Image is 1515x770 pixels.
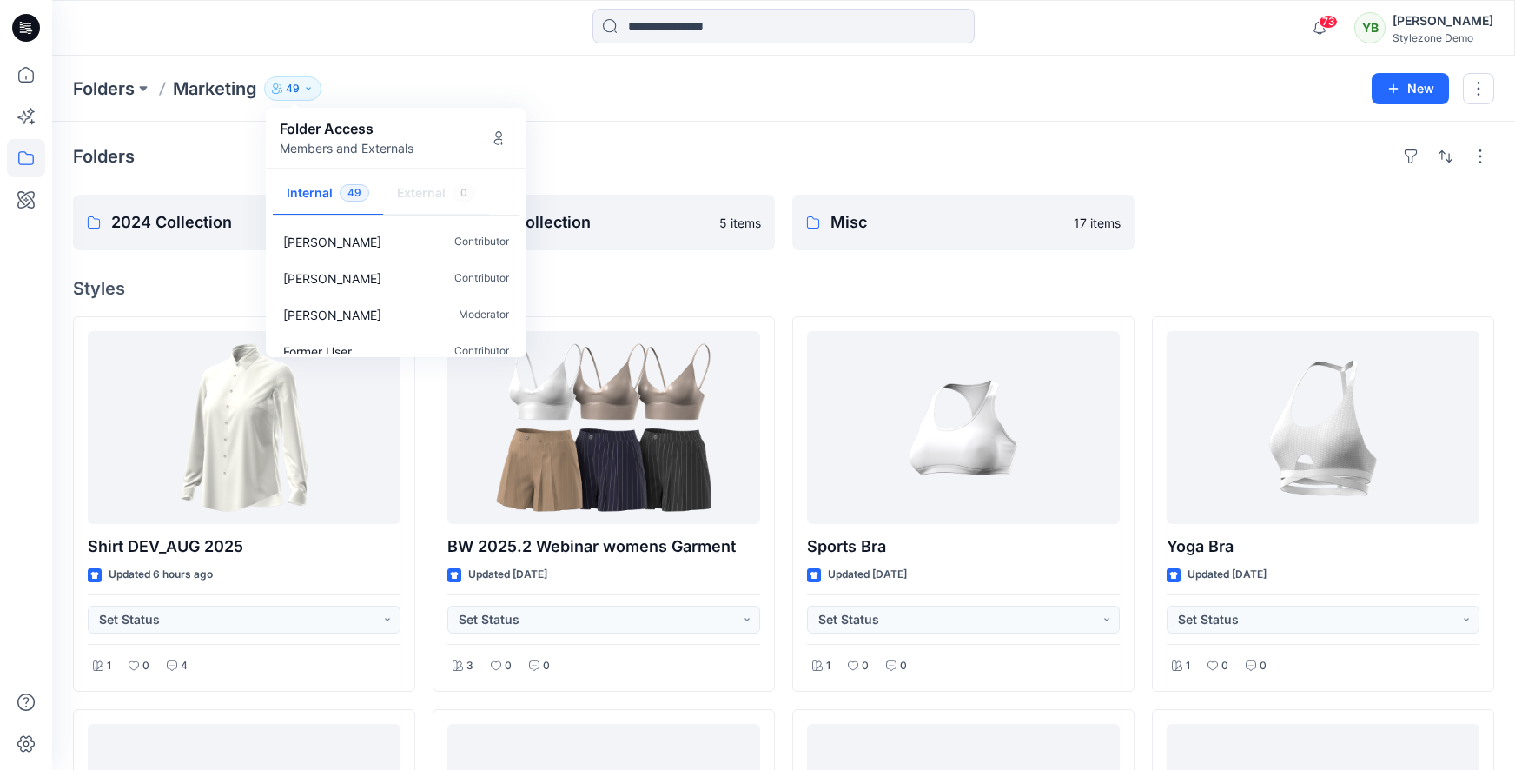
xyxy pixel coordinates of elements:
[280,118,413,139] p: Folder Access
[454,233,509,251] p: Contributor
[88,331,400,524] a: Shirt DEV_AUG 2025
[1393,31,1493,44] div: Stylezone Demo
[828,566,907,584] p: Updated [DATE]
[1167,331,1479,524] a: Yoga Bra
[111,210,343,235] p: 2024 Collection
[283,269,381,288] p: Barbara Russ
[1188,566,1267,584] p: Updated [DATE]
[269,296,523,333] a: [PERSON_NAME]Moderator
[468,566,547,584] p: Updated [DATE]
[900,657,907,675] p: 0
[269,223,523,260] a: [PERSON_NAME]Contributor
[88,534,400,559] p: Shirt DEV_AUG 2025
[1167,534,1479,559] p: Yoga Bra
[447,331,760,524] a: BW 2025.2 Webinar womens Garment
[830,210,1063,235] p: Misc
[719,214,761,232] p: 5 items
[269,333,523,369] a: Former UserContributor
[792,195,1135,250] a: Misc17 items
[280,139,413,157] p: Members and Externals
[433,195,775,250] a: 2025 Collection5 items
[181,657,188,675] p: 4
[283,342,352,361] p: Former User
[1260,657,1267,675] p: 0
[466,657,473,675] p: 3
[1393,10,1493,31] div: [PERSON_NAME]
[1319,15,1338,29] span: 73
[543,657,550,675] p: 0
[471,210,709,235] p: 2025 Collection
[454,342,509,361] p: Contributor
[142,657,149,675] p: 0
[826,657,830,675] p: 1
[505,657,512,675] p: 0
[862,657,869,675] p: 0
[383,172,489,216] button: External
[283,306,381,324] p: Candace Kotlarsic
[273,172,383,216] button: Internal
[1372,73,1449,104] button: New
[264,76,321,101] button: 49
[283,233,381,251] p: Barbara Joan Burger
[269,260,523,296] a: [PERSON_NAME]Contributor
[109,566,213,584] p: Updated 6 hours ago
[1354,12,1386,43] div: YB
[453,184,475,202] span: 0
[1221,657,1228,675] p: 0
[340,184,369,202] span: 49
[807,331,1120,524] a: Sports Bra
[454,269,509,288] p: Contributor
[447,534,760,559] p: BW 2025.2 Webinar womens Garment
[173,76,257,101] p: Marketing
[1186,657,1190,675] p: 1
[459,306,509,324] p: Moderator
[485,124,513,152] button: Manage Users
[107,657,111,675] p: 1
[286,79,300,98] p: 49
[73,146,135,167] h4: Folders
[73,195,415,250] a: 2024 Collection41 items
[73,76,135,101] a: Folders
[807,534,1120,559] p: Sports Bra
[1074,214,1121,232] p: 17 items
[73,278,1494,299] h4: Styles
